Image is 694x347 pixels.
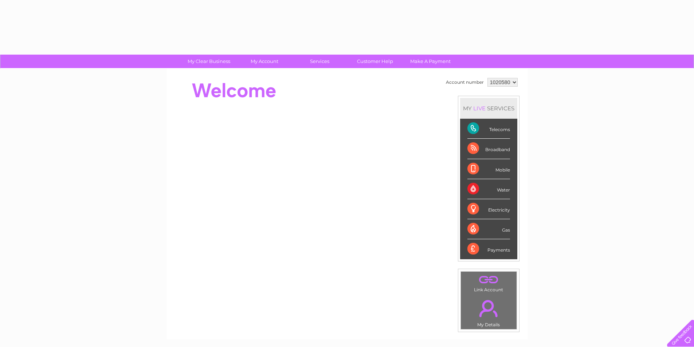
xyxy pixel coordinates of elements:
td: Link Account [460,271,517,294]
div: Electricity [467,199,510,219]
div: Water [467,179,510,199]
a: My Clear Business [179,55,239,68]
div: MY SERVICES [460,98,517,119]
div: Mobile [467,159,510,179]
td: My Details [460,294,517,330]
a: Customer Help [345,55,405,68]
a: . [463,296,515,321]
div: Payments [467,239,510,259]
a: . [463,273,515,286]
div: Gas [467,219,510,239]
td: Account number [444,76,486,88]
div: Broadband [467,139,510,159]
a: Services [290,55,350,68]
div: Telecoms [467,119,510,139]
a: My Account [234,55,294,68]
div: LIVE [472,105,487,112]
a: Make A Payment [400,55,460,68]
